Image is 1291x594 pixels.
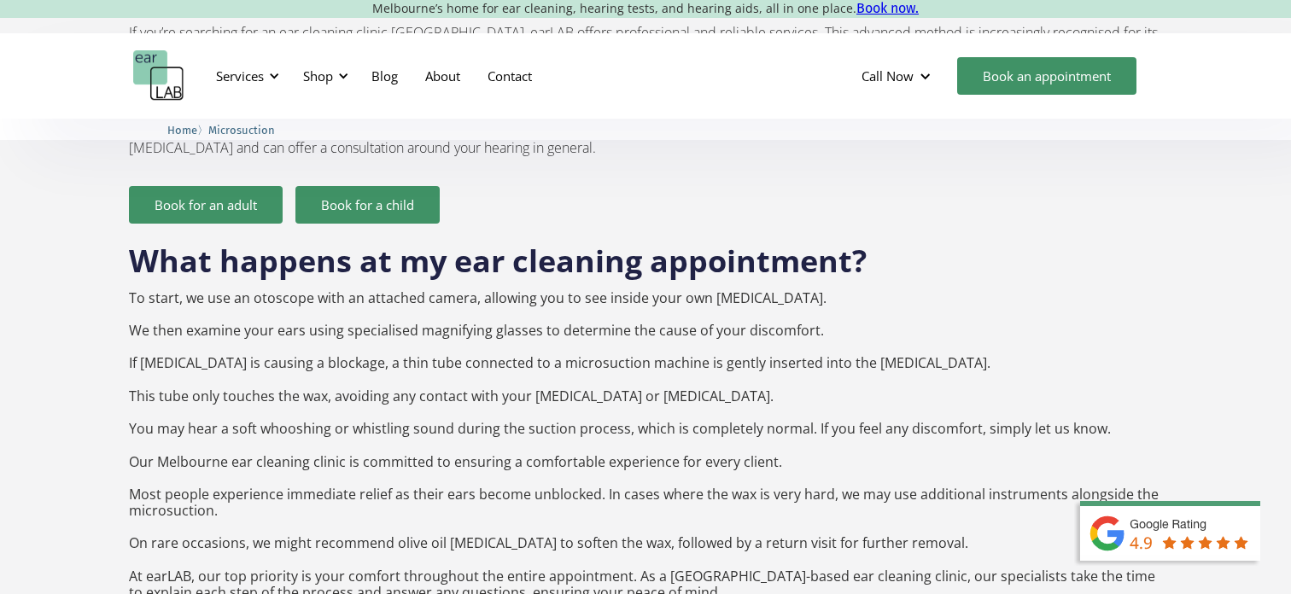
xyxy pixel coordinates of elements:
[358,51,412,101] a: Blog
[293,50,353,102] div: Shop
[216,67,264,84] div: Services
[167,121,197,137] a: Home
[957,57,1136,95] a: Book an appointment
[848,50,949,102] div: Call Now
[474,51,546,101] a: Contact
[208,124,275,137] span: Microsuction
[206,50,284,102] div: Services
[129,186,283,224] a: Book for an adult
[133,50,184,102] a: home
[862,67,914,84] div: Call Now
[412,51,474,101] a: About
[295,186,440,224] a: Book for a child
[303,67,333,84] div: Shop
[208,121,275,137] a: Microsuction
[129,224,1162,282] h2: What happens at my ear cleaning appointment?
[167,121,208,139] li: 〉
[167,124,197,137] span: Home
